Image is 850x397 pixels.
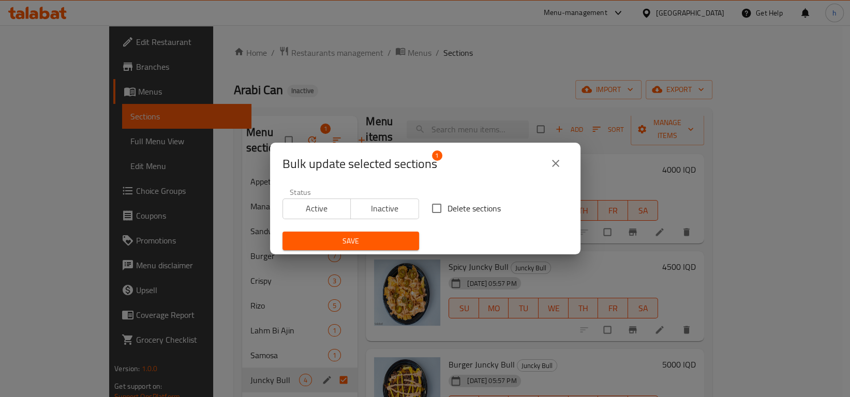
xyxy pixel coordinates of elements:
[287,201,347,216] span: Active
[291,235,411,248] span: Save
[355,201,415,216] span: Inactive
[282,198,351,219] button: Active
[543,151,568,176] button: close
[282,156,437,172] span: Selected section count
[448,202,501,215] span: Delete sections
[282,232,419,251] button: Save
[432,150,442,161] span: 1
[350,198,419,219] button: Inactive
